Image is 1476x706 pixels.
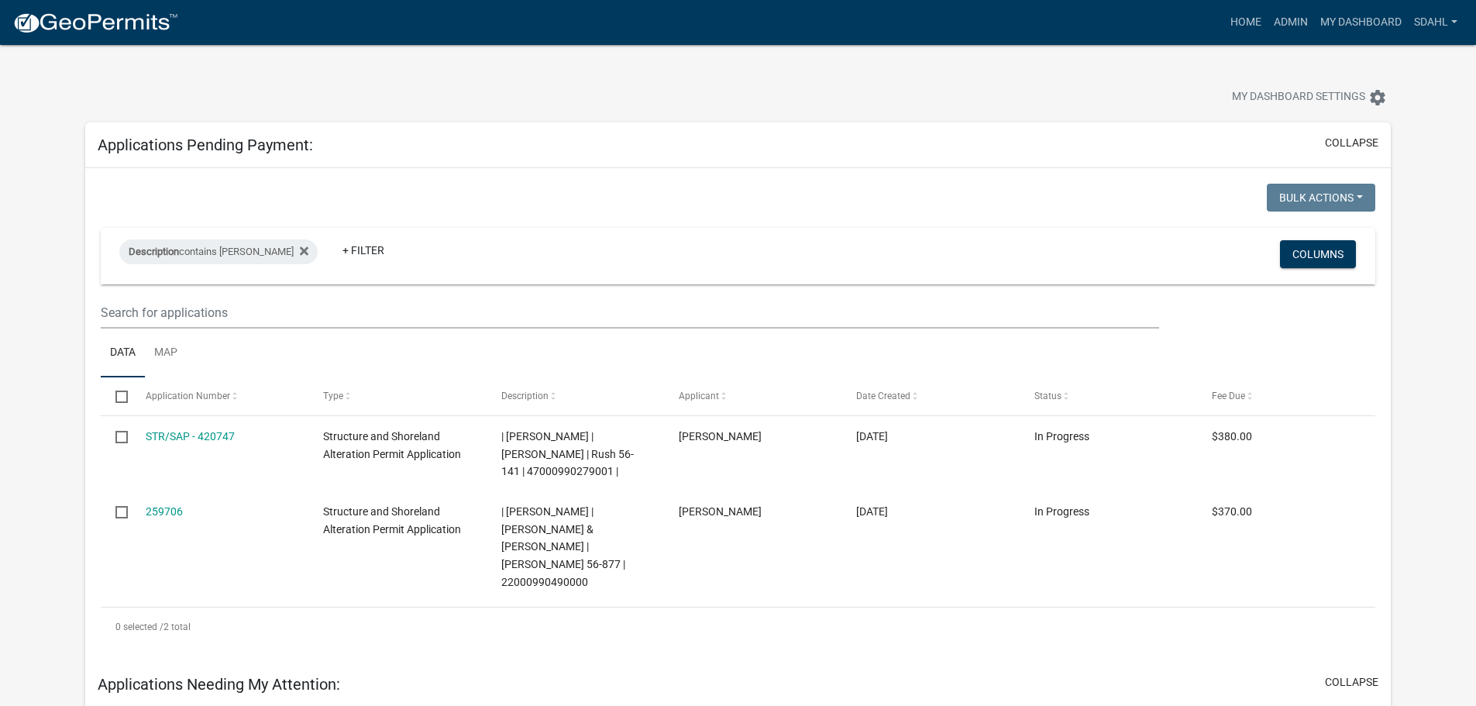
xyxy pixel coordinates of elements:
a: sdahl [1408,8,1464,37]
span: $380.00 [1212,430,1252,443]
a: STR/SAP - 420747 [146,430,235,443]
datatable-header-cell: Type [308,377,486,415]
span: Fee Due [1212,391,1245,401]
h5: Applications Needing My Attention: [98,675,340,694]
button: Columns [1280,240,1356,268]
span: Application Number [146,391,230,401]
span: Debra Porkkonen [679,430,762,443]
a: Data [101,329,145,378]
div: 2 total [101,608,1375,646]
span: Structure and Shoreland Alteration Permit Application [323,430,461,460]
datatable-header-cell: Date Created [841,377,1019,415]
button: collapse [1325,674,1378,691]
h5: Applications Pending Payment: [98,136,313,154]
span: $370.00 [1212,505,1252,518]
span: Status [1034,391,1061,401]
input: Search for applications [101,297,1158,329]
datatable-header-cell: Fee Due [1197,377,1375,415]
div: collapse [85,168,1391,662]
span: 05/15/2024 [856,505,888,518]
span: | Sheila Dahl | DEBRA K PORKKONEN | Rush 56-141 | 47000990279001 | [501,430,634,478]
a: + Filter [330,236,397,264]
span: My Dashboard Settings [1232,88,1365,107]
span: allen sellner [679,505,762,518]
a: My Dashboard [1314,8,1408,37]
span: Description [129,246,179,257]
div: contains [PERSON_NAME] [119,239,318,264]
span: In Progress [1034,505,1089,518]
a: Home [1224,8,1268,37]
span: Date Created [856,391,910,401]
button: Bulk Actions [1267,184,1375,212]
datatable-header-cell: Status [1020,377,1197,415]
datatable-header-cell: Description [486,377,663,415]
button: collapse [1325,135,1378,151]
a: 259706 [146,505,183,518]
button: My Dashboard Settingssettings [1220,82,1399,112]
span: | Sheila Dahl | NASH,KYLE & NICOLE | Jewett 56-877 | 22000990490000 [501,505,625,588]
datatable-header-cell: Select [101,377,130,415]
a: Admin [1268,8,1314,37]
span: 05/14/2025 [856,430,888,443]
span: Description [501,391,549,401]
i: settings [1368,88,1387,107]
span: Structure and Shoreland Alteration Permit Application [323,505,461,536]
span: Type [323,391,343,401]
a: Map [145,329,187,378]
datatable-header-cell: Applicant [664,377,841,415]
span: Applicant [679,391,719,401]
datatable-header-cell: Application Number [131,377,308,415]
span: 0 selected / [115,622,163,632]
span: In Progress [1034,430,1089,443]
